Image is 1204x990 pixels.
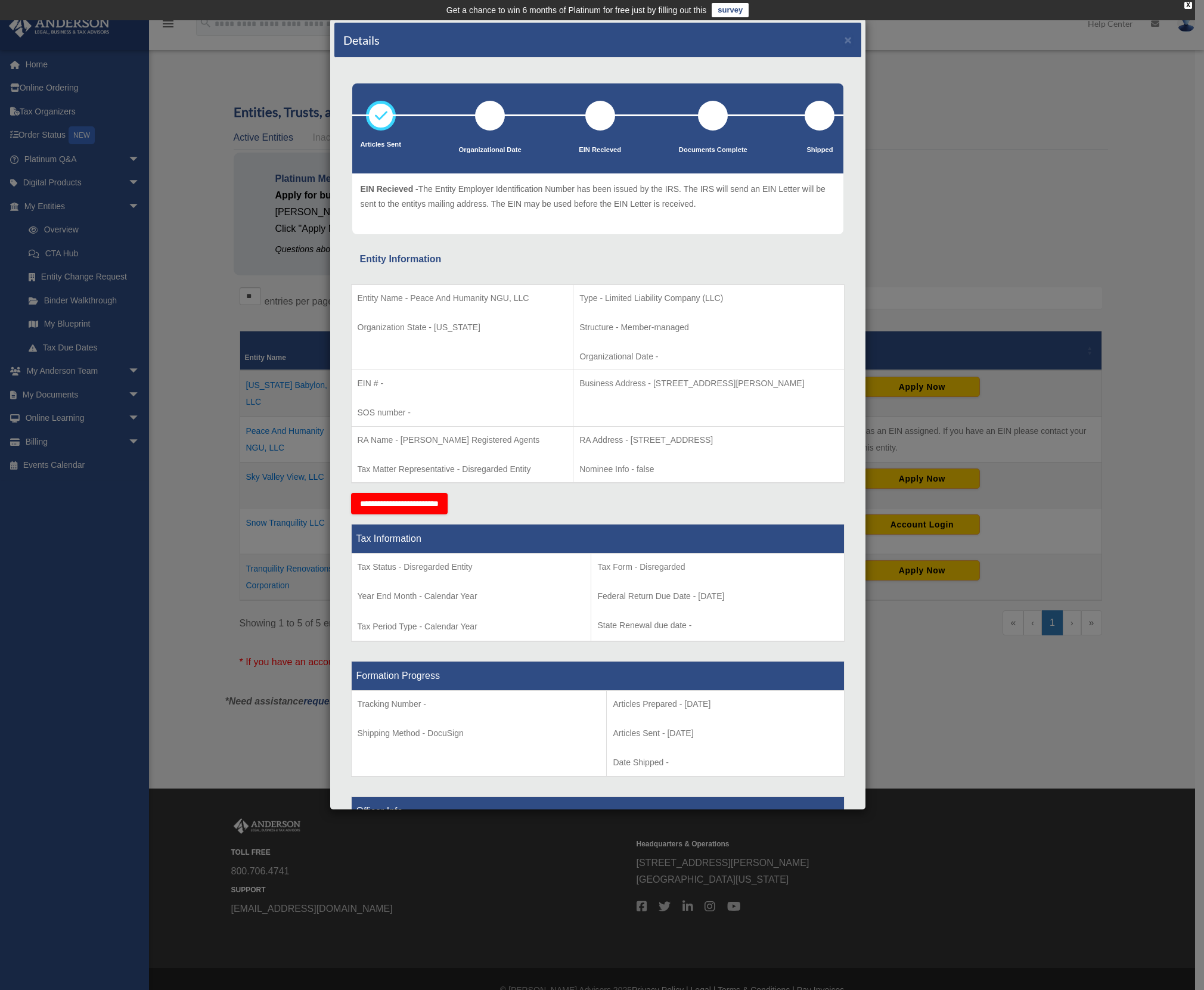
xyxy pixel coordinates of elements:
[712,3,749,17] a: survey
[361,139,401,151] p: Articles Sent
[579,144,621,156] p: EIN Recieved
[579,320,837,335] p: Structure - Member-managed
[358,589,585,604] p: Year End Month - Calendar Year
[597,618,837,633] p: State Renewal due date -
[351,554,591,642] td: Tax Period Type - Calendar Year
[1184,2,1192,9] div: close
[845,33,852,46] button: ×
[351,525,844,554] th: Tax Information
[358,560,585,575] p: Tax Status - Disregarded Entity
[358,433,567,448] p: RA Name - [PERSON_NAME] Registered Agents
[613,726,837,741] p: Articles Sent - [DATE]
[579,462,837,477] p: Nominee Info - false
[343,32,380,48] h4: Details
[351,662,844,691] th: Formation Progress
[351,796,844,825] th: Officer Info
[361,184,418,194] span: EIN Recieved -
[358,462,567,477] p: Tax Matter Representative - Disregarded Entity
[358,726,601,741] p: Shipping Method - DocuSign
[597,560,837,575] p: Tax Form - Disregarded
[579,433,837,448] p: RA Address - [STREET_ADDRESS]
[358,291,567,306] p: Entity Name - Peace And Humanity NGU, LLC
[360,251,836,268] div: Entity Information
[358,405,567,420] p: SOS number -
[805,144,834,156] p: Shipped
[613,697,837,712] p: Articles Prepared - [DATE]
[446,3,707,17] div: Get a chance to win 6 months of Platinum for free just by filling out this
[579,349,837,364] p: Organizational Date -
[459,144,522,156] p: Organizational Date
[579,376,837,391] p: Business Address - [STREET_ADDRESS][PERSON_NAME]
[613,755,837,770] p: Date Shipped -
[679,144,747,156] p: Documents Complete
[597,589,837,604] p: Federal Return Due Date - [DATE]
[358,697,601,712] p: Tracking Number -
[358,376,567,391] p: EIN # -
[579,291,837,306] p: Type - Limited Liability Company (LLC)
[358,320,567,335] p: Organization State - [US_STATE]
[361,182,835,211] p: The Entity Employer Identification Number has been issued by the IRS. The IRS will send an EIN Le...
